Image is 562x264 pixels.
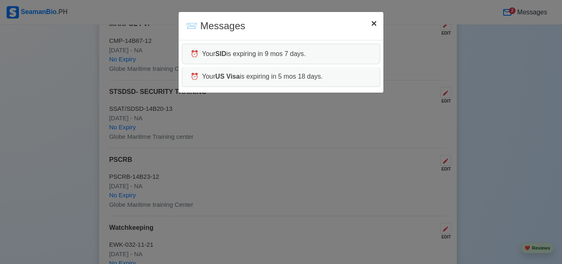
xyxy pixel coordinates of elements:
[215,50,226,57] b: SID
[371,18,377,29] span: ×
[185,19,245,33] div: Messages
[190,50,199,57] span: ⏰
[182,67,380,87] div: Your is expiring in 5 mos 18 days.
[215,73,239,80] b: US Visa
[185,20,197,31] span: messages
[182,44,380,64] div: Your is expiring in 9 mos 7 days.
[190,73,199,80] span: ⏰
